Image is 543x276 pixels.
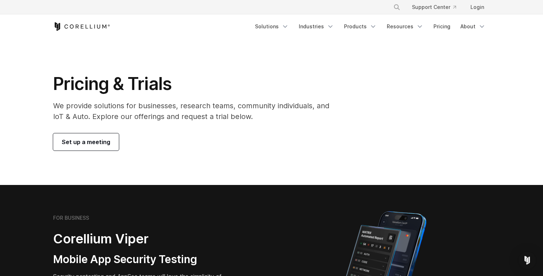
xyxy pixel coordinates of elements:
button: Search [390,1,403,14]
a: Solutions [251,20,293,33]
a: About [456,20,490,33]
span: Set up a meeting [62,138,110,146]
div: Open Intercom Messenger [519,252,536,269]
a: Products [340,20,381,33]
h3: Mobile App Security Testing [53,253,237,266]
a: Set up a meeting [53,133,119,151]
div: Navigation Menu [251,20,490,33]
h6: FOR BUSINESS [53,215,89,221]
h2: Corellium Viper [53,231,237,247]
h1: Pricing & Trials [53,73,339,95]
a: Corellium Home [53,22,110,31]
a: Industries [294,20,338,33]
a: Login [465,1,490,14]
div: Navigation Menu [385,1,490,14]
p: We provide solutions for businesses, research teams, community individuals, and IoT & Auto. Explo... [53,100,339,122]
a: Pricing [429,20,455,33]
a: Resources [382,20,428,33]
a: Support Center [406,1,462,14]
